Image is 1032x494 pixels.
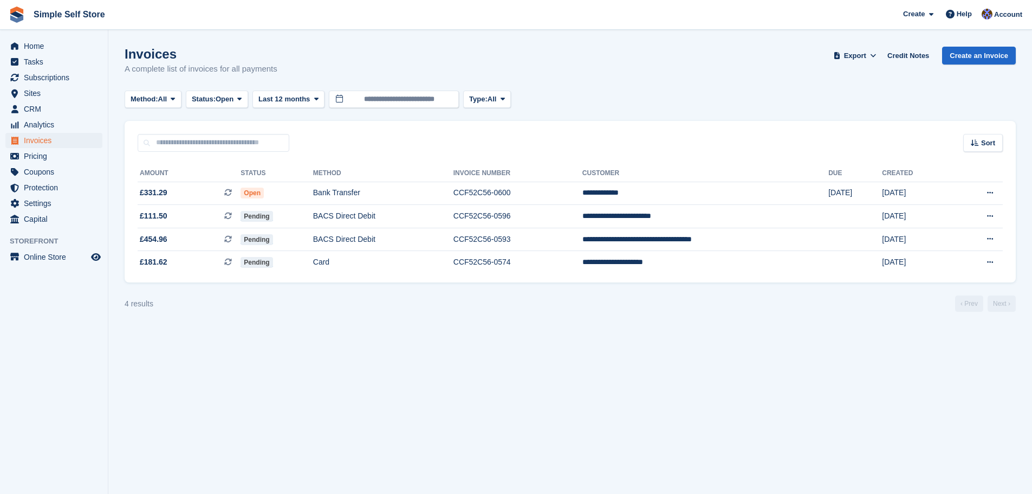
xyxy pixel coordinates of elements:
td: CCF52C56-0600 [453,182,582,205]
td: CCF52C56-0596 [453,205,582,228]
th: Customer [582,165,828,182]
span: Pricing [24,149,89,164]
span: Open [241,188,264,198]
a: Create an Invoice [942,47,1016,65]
a: menu [5,196,102,211]
td: Card [313,251,453,274]
td: [DATE] [882,205,951,228]
span: CRM [24,101,89,117]
a: menu [5,211,102,227]
span: Online Store [24,249,89,265]
td: [DATE] [882,251,951,274]
a: menu [5,133,102,148]
a: menu [5,70,102,85]
span: Pending [241,234,272,245]
th: Invoice Number [453,165,582,182]
div: 4 results [125,298,153,310]
span: Export [844,50,866,61]
th: Created [882,165,951,182]
span: £331.29 [140,187,167,198]
a: menu [5,180,102,195]
a: menu [5,54,102,69]
span: Settings [24,196,89,211]
a: menu [5,117,102,132]
span: Storefront [10,236,108,247]
img: stora-icon-8386f47178a22dfd0bd8f6a31ec36ba5ce8667c1dd55bd0f319d3a0aa187defe.svg [9,7,25,23]
td: Bank Transfer [313,182,453,205]
td: [DATE] [882,182,951,205]
span: £454.96 [140,234,167,245]
a: menu [5,164,102,179]
th: Status [241,165,313,182]
span: Sites [24,86,89,101]
span: Subscriptions [24,70,89,85]
span: Create [903,9,925,20]
a: Simple Self Store [29,5,109,23]
span: Invoices [24,133,89,148]
span: Protection [24,180,89,195]
span: Pending [241,257,272,268]
th: Due [828,165,882,182]
span: Account [994,9,1022,20]
span: Status: [192,94,216,105]
button: Method: All [125,91,181,108]
span: Open [216,94,233,105]
span: Sort [981,138,995,149]
span: £181.62 [140,256,167,268]
a: Next [988,296,1016,312]
button: Export [831,47,879,65]
span: Analytics [24,117,89,132]
td: [DATE] [882,228,951,251]
img: Sharon Hughes [982,9,992,20]
h1: Invoices [125,47,277,61]
nav: Page [953,296,1018,312]
a: Credit Notes [883,47,933,65]
td: [DATE] [828,182,882,205]
a: Previous [955,296,983,312]
span: Tasks [24,54,89,69]
p: A complete list of invoices for all payments [125,63,277,75]
button: Status: Open [186,91,248,108]
th: Amount [138,165,241,182]
span: Type: [469,94,488,105]
a: menu [5,86,102,101]
a: menu [5,101,102,117]
span: All [488,94,497,105]
td: BACS Direct Debit [313,228,453,251]
span: All [158,94,167,105]
span: Home [24,39,89,54]
a: menu [5,39,102,54]
span: Last 12 months [258,94,310,105]
button: Last 12 months [252,91,324,108]
span: Capital [24,211,89,227]
button: Type: All [463,91,511,108]
span: Pending [241,211,272,222]
span: Help [957,9,972,20]
a: Preview store [89,251,102,264]
span: Method: [131,94,158,105]
td: CCF52C56-0593 [453,228,582,251]
td: CCF52C56-0574 [453,251,582,274]
th: Method [313,165,453,182]
span: £111.50 [140,210,167,222]
td: BACS Direct Debit [313,205,453,228]
span: Coupons [24,164,89,179]
a: menu [5,149,102,164]
a: menu [5,249,102,265]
